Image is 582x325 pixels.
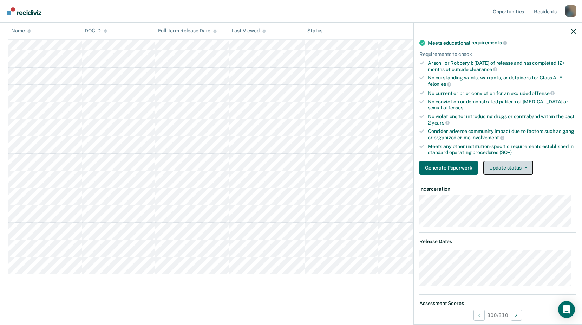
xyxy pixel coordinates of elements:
span: requirements [471,40,507,45]
div: No outstanding wants, warrants, or detainers for Class A–E [428,75,576,87]
div: No conviction or demonstrated pattern of [MEDICAL_DATA] or sexual [428,99,576,111]
div: No violations for introducing drugs or contraband within the past 2 [428,114,576,126]
div: Status [307,28,322,34]
div: DOC ID [85,28,107,34]
div: Full-term Release Date [158,28,217,34]
button: Profile dropdown button [565,5,576,17]
span: years [432,120,450,126]
span: clearance [470,66,498,72]
dt: Release Dates [419,238,576,244]
button: Generate Paperwork [419,161,478,175]
div: Name [11,28,31,34]
button: Previous Opportunity [473,310,485,321]
div: 300 / 310 [414,306,582,324]
div: J [565,5,576,17]
div: No current or prior conviction for an excluded [428,90,576,96]
button: Next Opportunity [511,310,522,321]
div: Requirements to check [419,51,576,57]
div: Meets educational [428,40,576,46]
dt: Assessment Scores [419,300,576,306]
div: Consider adverse community impact due to factors such as gang or organized crime [428,128,576,140]
span: offense [532,90,555,96]
span: (SOP) [499,149,512,155]
div: Open Intercom Messenger [558,301,575,318]
span: felonies [428,81,451,87]
div: Meets any other institution-specific requirements established in standard operating procedures [428,144,576,155]
img: Recidiviz [7,7,41,15]
dt: Incarceration [419,186,576,192]
div: Arson I or Robbery I: [DATE] of release and has completed 12+ months of outside [428,60,576,72]
span: involvement [471,135,504,140]
div: Last Viewed [231,28,266,34]
button: Update status [483,161,533,175]
span: offenses [443,105,463,110]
